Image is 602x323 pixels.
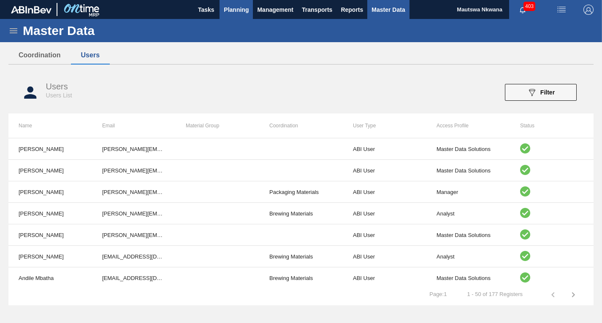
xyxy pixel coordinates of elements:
td: [PERSON_NAME][EMAIL_ADDRESS][DOMAIN_NAME] [92,181,176,203]
td: [PERSON_NAME] [8,160,92,181]
th: Material Group [176,113,259,138]
td: ABI User [343,160,426,181]
td: Master Data Solutions [426,138,510,160]
td: Manager [426,181,510,203]
td: ABI User [343,246,426,267]
td: [PERSON_NAME][EMAIL_ADDRESS][DOMAIN_NAME] [92,160,176,181]
button: Users [71,46,110,64]
span: 403 [523,2,535,11]
td: [PERSON_NAME][EMAIL_ADDRESS][PERSON_NAME][DOMAIN_NAME] [92,203,176,224]
td: [PERSON_NAME] [8,181,92,203]
td: Andile Mbatha [8,267,92,289]
td: [EMAIL_ADDRESS][DOMAIN_NAME] [92,267,176,289]
span: Planning [224,5,249,15]
div: Filter user [501,84,581,101]
h1: Master Data [23,26,173,35]
th: Email [92,113,176,138]
span: Users [46,82,68,91]
div: Active user [520,186,583,198]
td: [PERSON_NAME][EMAIL_ADDRESS][PERSON_NAME][DOMAIN_NAME] [92,138,176,160]
span: Users List [46,92,72,99]
td: Analyst [426,203,510,224]
td: [PERSON_NAME][EMAIL_ADDRESS][PERSON_NAME][DOMAIN_NAME] [92,224,176,246]
div: Active user [520,208,583,219]
img: userActions [556,5,567,15]
td: Analyst [426,246,510,267]
th: Name [8,113,92,138]
span: Filter [540,89,555,96]
div: Active user [520,143,583,155]
button: Filter [505,84,577,101]
img: Logout [583,5,594,15]
th: Status [510,113,594,138]
span: Reports [341,5,363,15]
span: Master Data [372,5,405,15]
td: Brewing Materials [259,203,343,224]
div: Active user [520,272,583,284]
td: Master Data Solutions [426,267,510,289]
span: Management [257,5,293,15]
td: 1 - 50 of 177 Registers [457,284,533,298]
td: [PERSON_NAME] [8,246,92,267]
td: Brewing Materials [259,246,343,267]
td: Master Data Solutions [426,160,510,181]
td: Packaging Materials [259,181,343,203]
th: Coordination [259,113,343,138]
span: Transports [302,5,332,15]
td: [PERSON_NAME] [8,224,92,246]
div: Active user [520,165,583,176]
td: [EMAIL_ADDRESS][DOMAIN_NAME] [92,246,176,267]
td: ABI User [343,267,426,289]
button: Notifications [509,4,536,16]
span: Tasks [197,5,215,15]
td: Master Data Solutions [426,224,510,246]
img: TNhmsLtSVTkK8tSr43FrP2fwEKptu5GPRR3wAAAABJRU5ErkJggg== [11,6,52,13]
div: Active user [520,229,583,241]
td: [PERSON_NAME] [8,203,92,224]
td: Page : 1 [419,284,457,298]
div: Active user [520,251,583,262]
td: ABI User [343,181,426,203]
th: Access Profile [426,113,510,138]
td: [PERSON_NAME] [8,138,92,160]
td: ABI User [343,203,426,224]
td: Brewing Materials [259,267,343,289]
button: Coordination [8,46,71,64]
td: ABI User [343,224,426,246]
th: User Type [343,113,426,138]
td: ABI User [343,138,426,160]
